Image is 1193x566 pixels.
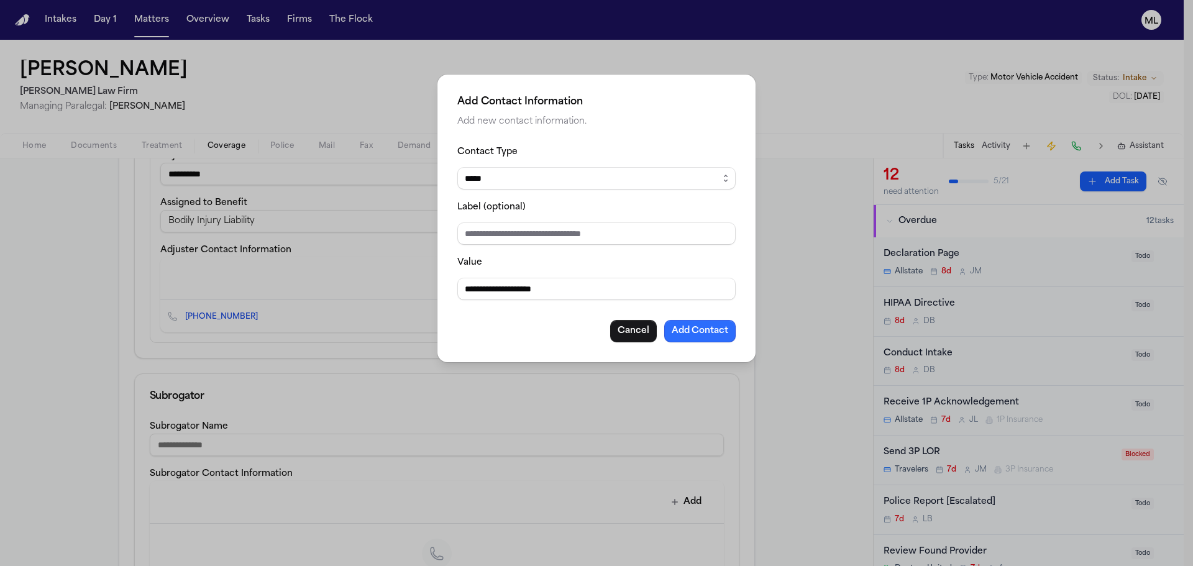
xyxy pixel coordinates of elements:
[457,114,736,129] p: Add new contact information.
[610,320,657,342] button: Cancel
[457,203,526,212] label: Label (optional)
[457,147,518,157] label: Contact Type
[457,258,482,267] label: Value
[664,320,736,342] button: Add Contact
[457,94,736,109] h2: Add Contact Information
